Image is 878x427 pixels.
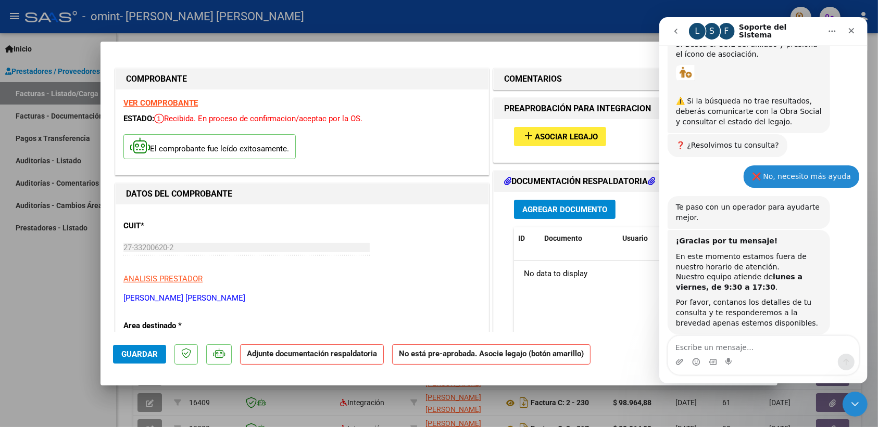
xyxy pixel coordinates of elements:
[843,392,868,417] iframe: Intercom live chat
[514,200,616,219] button: Agregar Documento
[494,98,762,119] mat-expansion-panel-header: PREAPROBACIÓN PARA INTEGRACION
[522,130,535,142] mat-icon: add
[618,227,686,250] datatable-header-cell: Usuario
[123,220,231,232] p: CUIT
[514,261,737,287] div: No data to display
[494,171,762,192] mat-expansion-panel-header: DOCUMENTACIÓN RESPALDATORIA
[392,344,591,365] strong: No está pre-aprobada. Asocie legajo (botón amarillo)
[247,349,377,358] strong: Adjunte documentación respaldatoria
[622,234,648,242] span: Usuario
[540,227,618,250] datatable-header-cell: Documento
[123,114,154,123] span: ESTADO:
[514,127,606,146] button: Asociar Legajo
[126,74,187,84] strong: COMPROBANTE
[659,17,868,383] iframe: Intercom live chat
[494,192,762,408] div: DOCUMENTACIÓN RESPALDATORIA
[123,98,198,108] a: VER COMPROBANTE
[522,205,607,214] span: Agregar Documento
[514,227,540,250] datatable-header-cell: ID
[544,234,582,242] span: Documento
[126,189,232,199] strong: DATOS DEL COMPROBANTE
[154,114,362,123] span: Recibida. En proceso de confirmacion/aceptac por la OS.
[494,119,762,162] div: PREAPROBACIÓN PARA INTEGRACION
[121,350,158,359] span: Guardar
[504,175,655,188] h1: DOCUMENTACIÓN RESPALDATORIA
[494,69,762,89] mat-expansion-panel-header: COMENTARIOS
[123,292,481,304] p: [PERSON_NAME] [PERSON_NAME]
[123,134,296,160] p: El comprobante fue leído exitosamente.
[535,132,598,141] span: Asociar Legajo
[504,102,651,115] h1: PREAPROBACIÓN PARA INTEGRACION
[113,345,166,364] button: Guardar
[518,234,525,242] span: ID
[123,320,231,332] p: Area destinado *
[504,73,562,85] h1: COMENTARIOS
[123,274,203,283] span: ANALISIS PRESTADOR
